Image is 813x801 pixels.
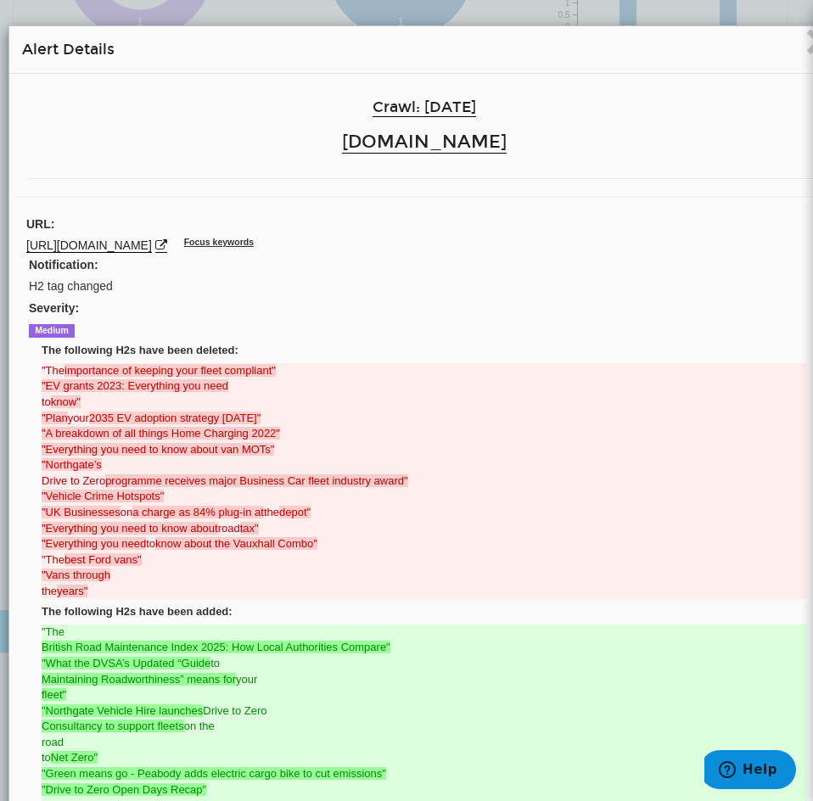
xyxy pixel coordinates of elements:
strong: tax" [240,522,259,535]
strong: Maintaining Roadworthiness” means for [42,673,236,686]
span: Medium [29,324,75,338]
strong: a charge as 84% plug-in at [132,506,264,518]
strong: Consultancy to support fleets [42,720,184,732]
label: The following H2s have been deleted: [29,343,251,359]
strong: Net Zero" [51,751,98,764]
strong: "Everything you need to know about van MOTs" [42,443,274,456]
strong: "What the DVSA’s Updated “Guide [42,657,210,669]
strong: "UK Businesses [42,506,121,518]
strong: "Vans through [42,569,110,581]
ins: to [42,656,807,672]
strong: "Green means go - Peabody adds electric cargo bike to cut emissions" [42,767,386,780]
strong: years" [57,585,87,597]
ins: to [42,750,807,766]
strong: "Plan [42,412,68,424]
strong: "Northgate’s [42,458,102,471]
a: [URL][DOMAIN_NAME] [26,238,152,253]
label: URL: [14,216,67,232]
strong: "Vehicle Crime Hotspots" [42,490,164,502]
ins: road [42,735,807,751]
strong: programme receives major Business Car fleet industry award" [105,474,407,487]
del: the [42,584,807,600]
strong: know about the Vauxhall Combo" [155,537,317,550]
strong: "EV grants 2023: Everything you need [42,379,228,392]
strong: importance of keeping your fleet compliant" [64,364,276,377]
label: Severity: [16,300,92,316]
del: "The [42,363,807,379]
strong: "Everything you need to know about [42,522,218,535]
strong: fleet" [42,688,66,701]
strong: 2035 EV adoption strategy [DATE]" [89,412,261,424]
strong: "A breakdown of all things Home Charging 2022" [42,427,280,440]
del: your [42,411,807,427]
label: Notification: [16,256,111,273]
strong: know" [51,395,81,408]
strong: depot" [279,506,311,518]
strong: best Ford vans" [64,553,142,566]
del: "The [42,552,807,569]
iframe: Opens a widget where you can find more information [704,750,796,793]
del: to [42,536,807,552]
del: to [42,395,807,411]
a: Crawl: [DATE] [373,98,476,117]
label: The following H2s have been added: [29,604,245,620]
strong: "Everything you need [42,537,146,550]
ins: on the [42,719,807,735]
a: [DOMAIN_NAME] [342,131,507,154]
del: road [42,521,807,537]
del: on the [42,505,807,521]
ins: Drive to Zero [42,703,807,720]
del: Drive to Zero [42,473,807,490]
strong: "Northgate Vehicle Hire launches [42,704,203,717]
ins: your [42,672,807,688]
sup: Focus keywords [184,237,254,247]
strong: British Road Maintenance Index 2025: How Local Authorities Compare" [42,641,390,653]
strong: "Drive to Zero Open Days Recap" [42,783,206,796]
ins: "The [42,625,807,641]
